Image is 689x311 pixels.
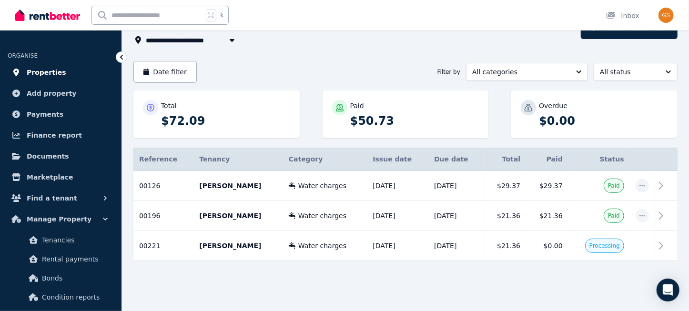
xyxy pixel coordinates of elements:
[428,148,484,171] th: Due date
[428,201,484,231] td: [DATE]
[27,88,77,99] span: Add property
[283,148,367,171] th: Category
[594,63,678,81] button: All status
[608,212,620,220] span: Paid
[27,109,63,120] span: Payments
[350,113,479,129] p: $50.73
[298,211,346,221] span: Water charges
[298,241,346,251] span: Water charges
[139,155,177,163] span: Reference
[472,67,568,77] span: All categories
[42,253,106,265] span: Rental payments
[139,182,161,190] span: 00126
[220,11,223,19] span: k
[539,113,668,129] p: $0.00
[367,231,429,261] td: [DATE]
[526,171,568,201] td: $29.37
[8,52,38,59] span: ORGANISE
[8,126,114,145] a: Finance report
[466,63,588,81] button: All categories
[199,181,277,191] p: [PERSON_NAME]
[526,231,568,261] td: $0.00
[42,272,106,284] span: Bonds
[608,182,620,190] span: Paid
[133,61,197,83] button: Date filter
[484,148,526,171] th: Total
[199,241,277,251] p: [PERSON_NAME]
[484,201,526,231] td: $21.36
[350,101,364,110] p: Paid
[8,105,114,124] a: Payments
[161,101,177,110] p: Total
[27,67,66,78] span: Properties
[298,181,346,191] span: Water charges
[8,168,114,187] a: Marketplace
[568,148,630,171] th: Status
[8,189,114,208] button: Find a tenant
[8,84,114,103] a: Add property
[42,234,106,246] span: Tenancies
[161,113,290,129] p: $72.09
[526,201,568,231] td: $21.36
[139,242,161,250] span: 00221
[11,231,110,250] a: Tenancies
[11,269,110,288] a: Bonds
[428,231,484,261] td: [DATE]
[11,288,110,307] a: Condition reports
[193,148,283,171] th: Tenancy
[27,192,77,204] span: Find a tenant
[657,279,679,301] div: Open Intercom Messenger
[589,242,620,250] span: Processing
[484,171,526,201] td: $29.37
[659,8,674,23] img: Stanyer Family Super Pty Ltd ATF Stanyer Family Super
[484,231,526,261] td: $21.36
[199,211,277,221] p: [PERSON_NAME]
[42,291,106,303] span: Condition reports
[11,250,110,269] a: Rental payments
[27,171,73,183] span: Marketplace
[437,68,460,76] span: Filter by
[539,101,567,110] p: Overdue
[8,210,114,229] button: Manage Property
[367,171,429,201] td: [DATE]
[27,130,82,141] span: Finance report
[8,63,114,82] a: Properties
[8,147,114,166] a: Documents
[367,201,429,231] td: [DATE]
[606,11,639,20] div: Inbox
[139,212,161,220] span: 00196
[15,8,80,22] img: RentBetter
[27,150,69,162] span: Documents
[367,148,429,171] th: Issue date
[600,67,658,77] span: All status
[27,213,91,225] span: Manage Property
[526,148,568,171] th: Paid
[428,171,484,201] td: [DATE]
